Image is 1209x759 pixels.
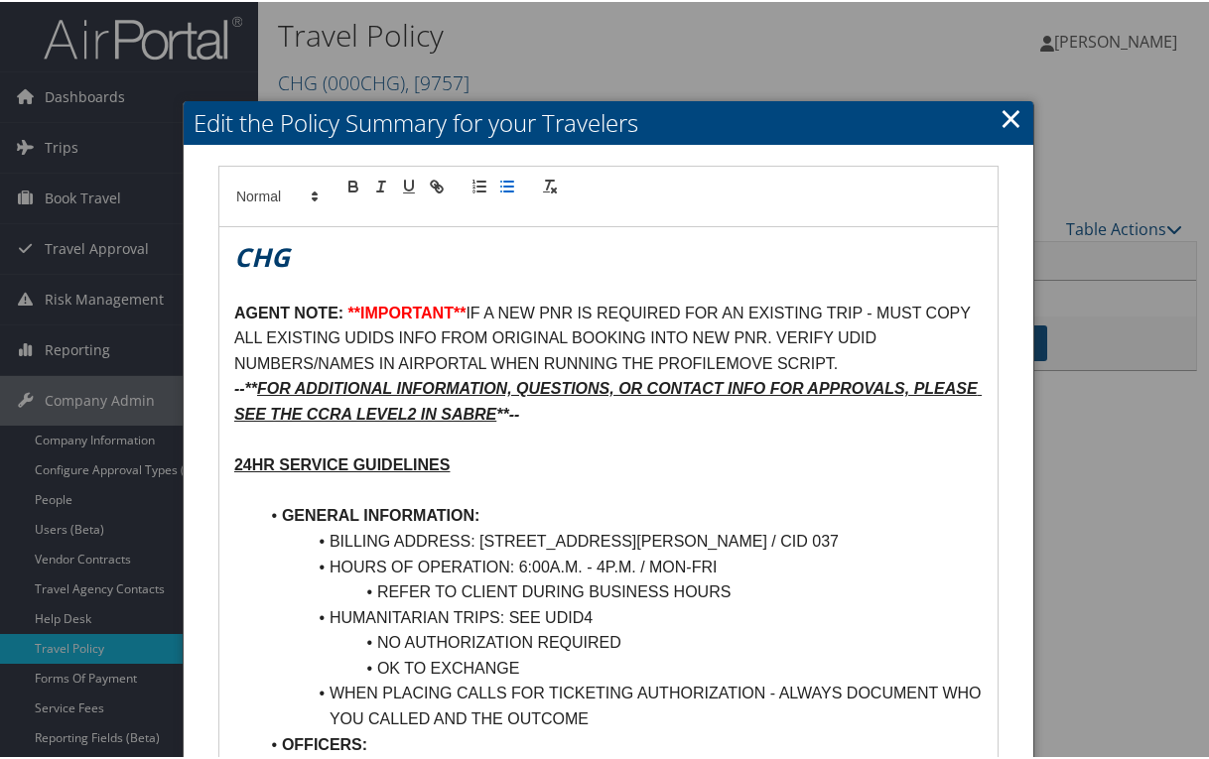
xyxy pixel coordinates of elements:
p: IF A NEW PNR IS REQUIRED FOR AN EXISTING TRIP - MUST COPY ALL EXISTING UDIDS INFO FROM ORIGINAL B... [234,299,983,375]
strong: AGENT NOTE: [234,303,343,319]
li: OK TO EXCHANGE [258,654,983,680]
strong: GENERAL INFORMATION: [282,505,479,522]
h2: Edit the Policy Summary for your Travelers [184,99,1033,143]
em: CHG [234,237,290,273]
u: FOR ADDITIONAL INFORMATION, QUESTIONS, OR CONTACT INFO FOR APPROVALS, PLEASE SEE THE CCRA LEVEL2 ... [234,378,982,421]
strong: OFFICERS: [282,734,367,751]
li: HUMANITARIAN TRIPS: SEE UDID4 [258,603,983,629]
li: NO AUTHORIZATION REQUIRED [258,628,983,654]
li: HOURS OF OPERATION: 6:00A.M. - 4P.M. / MON-FRI [258,553,983,578]
a: Close [1000,96,1022,136]
li: WHEN PLACING CALLS FOR TICKETING AUTHORIZATION - ALWAYS DOCUMENT WHO YOU CALLED AND THE OUTCOME [258,679,983,729]
li: REFER TO CLIENT DURING BUSINESS HOURS [258,577,983,603]
u: 24HR SERVICE GUIDELINES [234,454,451,471]
li: BILLING ADDRESS: [STREET_ADDRESS][PERSON_NAME] / CID 037 [258,527,983,553]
